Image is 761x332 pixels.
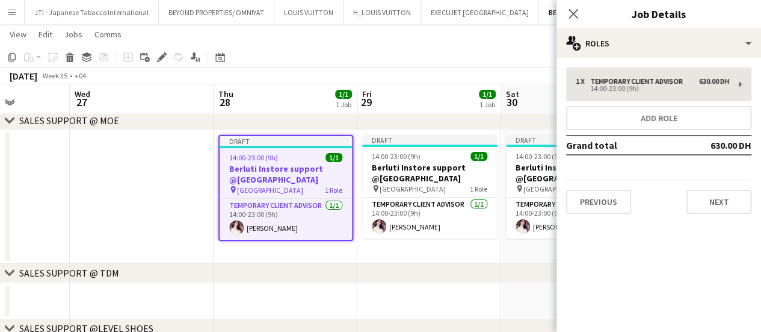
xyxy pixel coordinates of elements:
span: 30 [504,95,519,109]
span: [GEOGRAPHIC_DATA] [523,184,590,193]
div: [DATE] [10,70,37,82]
td: 630.00 DH [676,136,751,155]
div: 1 x [576,77,590,86]
span: 14:00-23:00 (9h) [516,152,564,161]
div: 1 Job [336,100,351,109]
span: 14:00-23:00 (9h) [372,152,421,161]
span: View [10,29,26,40]
button: EXECUJET [GEOGRAPHIC_DATA] [421,1,539,24]
span: Thu [218,89,233,99]
button: BERLUTI [539,1,586,24]
span: 1 Role [325,186,342,195]
button: BEYOND PROPERTIES/ OMNIYAT [159,1,274,24]
button: H_LOUIS VUITTON [344,1,421,24]
div: Roles [556,29,761,58]
div: Draft [220,136,352,146]
app-card-role: Temporary Client Advisor1/114:00-23:00 (9h)[PERSON_NAME] [362,198,497,239]
app-job-card: Draft14:00-23:00 (9h)1/1Berluti Instore support @[GEOGRAPHIC_DATA] [GEOGRAPHIC_DATA]1 RoleTempora... [218,135,353,241]
h3: Berluti Instore support @[GEOGRAPHIC_DATA] [220,163,352,185]
span: Comms [94,29,122,40]
span: Sat [506,89,519,99]
div: SALES SUPPORT @ MOE [19,114,119,127]
span: 29 [360,95,372,109]
span: Fri [362,89,372,99]
span: 27 [73,95,90,109]
a: View [5,27,31,42]
div: 14:00-23:00 (9h) [576,86,729,92]
div: Draft [506,135,641,145]
span: 1 Role [470,184,487,193]
button: LOUIS VUITTON [274,1,344,24]
span: Jobs [64,29,82,40]
span: 1/1 [325,153,342,162]
div: +04 [75,71,86,80]
a: Jobs [60,27,87,42]
a: Comms [90,27,126,42]
span: 1/1 [479,90,496,99]
div: SALES SUPPORT @ TDM [19,267,119,279]
div: 1 Job [479,100,495,109]
h3: Job Details [556,6,761,22]
button: Next [686,190,751,214]
span: 1/1 [470,152,487,161]
span: [GEOGRAPHIC_DATA] [237,186,303,195]
app-job-card: Draft14:00-23:00 (9h)1/1Berluti Instore support @[GEOGRAPHIC_DATA] [GEOGRAPHIC_DATA]1 RoleTempora... [506,135,641,239]
h3: Berluti Instore support @[GEOGRAPHIC_DATA] [362,162,497,184]
div: 630.00 DH [699,77,729,86]
span: Edit [39,29,52,40]
span: 14:00-23:00 (9h) [229,153,278,162]
a: Edit [34,27,57,42]
div: Draft [362,135,497,145]
span: Wed [75,89,90,99]
app-card-role: Temporary Client Advisor1/114:00-23:00 (9h)[PERSON_NAME] [506,198,641,239]
button: Add role [566,106,751,130]
button: Previous [566,190,631,214]
h3: Berluti Instore support @[GEOGRAPHIC_DATA] [506,162,641,184]
td: Grand total [566,136,676,155]
span: 28 [217,95,233,109]
app-card-role: Temporary Client Advisor1/114:00-23:00 (9h)[PERSON_NAME] [220,199,352,240]
app-job-card: Draft14:00-23:00 (9h)1/1Berluti Instore support @[GEOGRAPHIC_DATA] [GEOGRAPHIC_DATA]1 RoleTempora... [362,135,497,239]
div: Temporary Client Advisor [590,77,688,86]
span: 1/1 [335,90,352,99]
button: JTI - Japanese Tabacco International [25,1,159,24]
span: Week 35 [40,71,70,80]
span: [GEOGRAPHIC_DATA] [380,184,446,193]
